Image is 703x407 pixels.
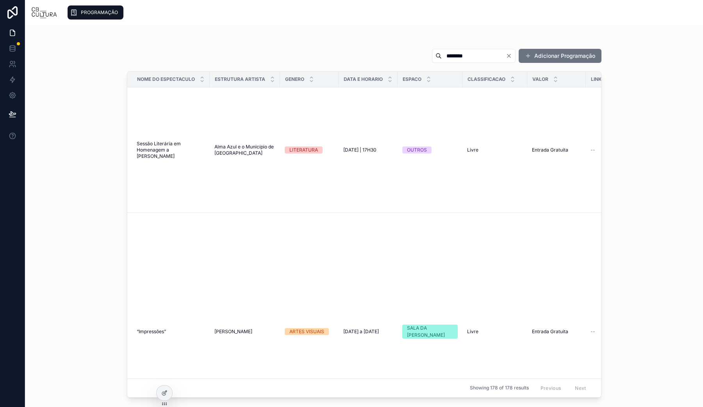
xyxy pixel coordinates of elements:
a: Livre [467,328,523,335]
a: LITERATURA [285,146,334,154]
a: ARTES VISUAIS [285,328,334,335]
img: App logo [31,6,57,19]
span: Espaco [403,76,421,82]
span: Entrada Gratuita [532,328,568,335]
div: LITERATURA [289,146,318,154]
div: ARTES VISUAIS [289,328,324,335]
a: [DATE] | 17H30 [343,147,393,153]
button: Clear [506,53,515,59]
div: SALA DA [PERSON_NAME] [407,325,453,339]
a: PROGRAMAÇÃO [68,5,123,20]
span: Nome Do Espectaculo [137,76,195,82]
a: -- [591,328,660,335]
a: [PERSON_NAME] [214,328,275,335]
span: Entrada Gratuita [532,147,568,153]
span: -- [591,328,595,335]
a: “Impressões” [137,328,205,335]
div: OUTROS [407,146,427,154]
span: Showing 178 of 178 results [470,385,529,391]
span: Genero [285,76,304,82]
a: Sessão Literária em Homenagem a [PERSON_NAME] [137,141,205,159]
span: [DATE] | 17H30 [343,147,376,153]
span: Link Bilheteira [591,76,630,82]
span: Data E Horario [344,76,383,82]
a: Entrada Gratuita [532,328,581,335]
span: “Impressões” [137,328,166,335]
span: Classificacao [467,76,505,82]
span: PROGRAMAÇÃO [81,9,118,16]
span: [PERSON_NAME] [214,328,252,335]
span: Valor [532,76,548,82]
div: scrollable content [64,4,697,21]
button: Adicionar Programação [519,49,601,63]
a: OUTROS [402,146,458,154]
a: Alma Azul e o Município de [GEOGRAPHIC_DATA] [214,144,275,156]
a: SALA DA [PERSON_NAME] [402,325,458,339]
a: Livre [467,147,523,153]
a: [DATE] a [DATE] [343,328,393,335]
span: Livre [467,328,478,335]
a: -- [591,147,660,153]
span: -- [591,147,595,153]
span: [DATE] a [DATE] [343,328,379,335]
span: Estrutura Artista [215,76,265,82]
a: Entrada Gratuita [532,147,581,153]
span: Livre [467,147,478,153]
